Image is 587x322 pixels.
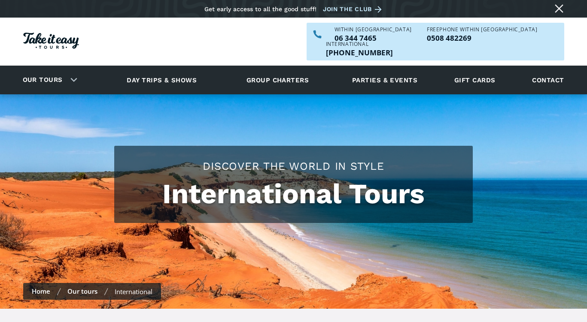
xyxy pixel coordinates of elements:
div: International [115,287,152,296]
a: Our tours [16,70,69,90]
a: Call us freephone within NZ on 0508482269 [427,34,537,42]
a: Parties & events [348,68,422,92]
p: [PHONE_NUMBER] [326,49,393,56]
a: Call us within NZ on 063447465 [335,34,412,42]
a: Call us outside of NZ on +6463447465 [326,49,393,56]
a: Join the club [323,4,385,15]
a: Close message [552,2,566,15]
div: International [326,42,393,47]
nav: breadcrumbs [23,283,161,300]
a: Day trips & shows [116,68,207,92]
div: Freephone WITHIN [GEOGRAPHIC_DATA] [427,27,537,32]
h2: Discover the world in style [123,159,464,174]
h1: International Tours [123,178,464,210]
a: Group charters [236,68,319,92]
a: Contact [528,68,568,92]
a: Home [32,287,50,295]
img: Take it easy Tours logo [23,33,79,49]
a: Homepage [23,28,79,55]
a: Gift cards [450,68,500,92]
p: 06 344 7465 [335,34,412,42]
div: Get early access to all the good stuff! [204,6,316,12]
div: WITHIN [GEOGRAPHIC_DATA] [335,27,412,32]
p: 0508 482269 [427,34,537,42]
a: Our tours [67,287,97,295]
